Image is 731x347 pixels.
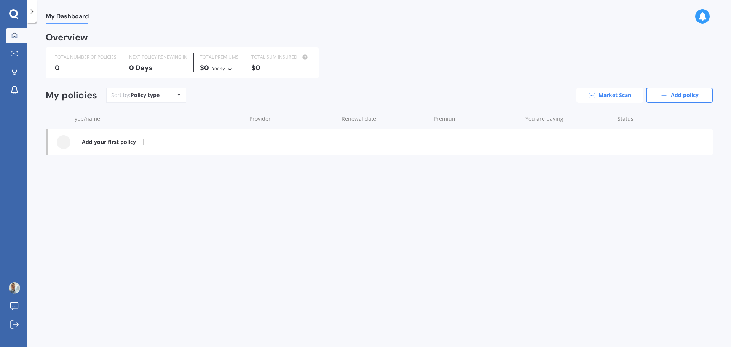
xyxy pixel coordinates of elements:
div: Provider [249,115,335,123]
div: 0 Days [129,64,187,72]
div: $0 [200,64,239,72]
div: Yearly [212,65,225,72]
div: Policy type [131,91,160,99]
div: Renewal date [342,115,428,123]
div: 0 [55,64,117,72]
a: Add your first policy [48,129,713,155]
div: Premium [434,115,520,123]
a: Market Scan [576,88,643,103]
div: Overview [46,34,88,41]
b: Add your first policy [82,138,136,146]
span: My Dashboard [46,13,89,23]
div: Type/name [72,115,243,123]
div: $0 [251,64,310,72]
img: ACg8ocL7WIxFXOlupMVTnn7RVBx5TsJWpb0UdFJ3okj_2tag_o3bqWS3=s96-c [9,282,20,294]
div: TOTAL NUMBER OF POLICIES [55,53,117,61]
div: NEXT POLICY RENEWING IN [129,53,187,61]
div: Status [618,115,675,123]
div: You are paying [525,115,611,123]
div: TOTAL PREMIUMS [200,53,239,61]
div: TOTAL SUM INSURED [251,53,310,61]
div: Sort by: [111,91,160,99]
a: Add policy [646,88,713,103]
div: My policies [46,90,97,101]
